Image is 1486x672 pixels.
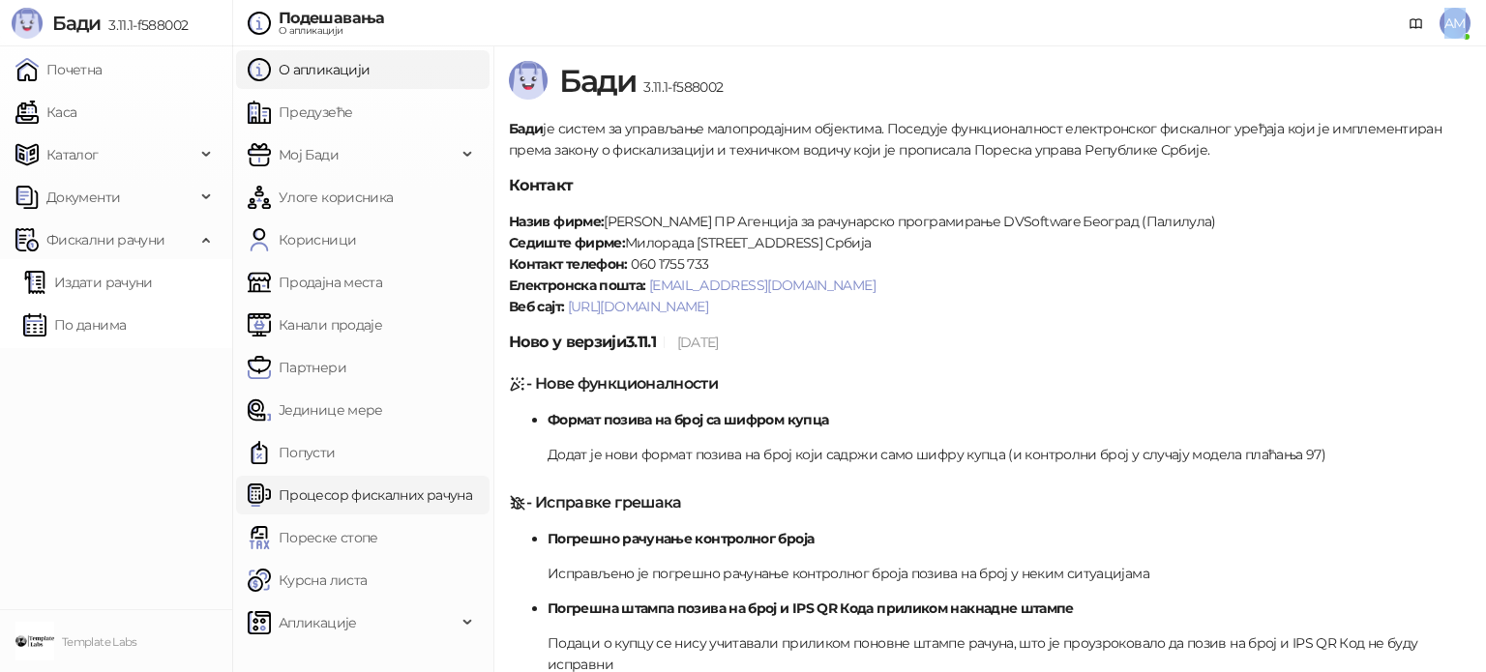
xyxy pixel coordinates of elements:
strong: Електронска пошта: [509,277,645,294]
a: Издати рачуни [23,263,153,302]
a: [EMAIL_ADDRESS][DOMAIN_NAME] [649,277,876,294]
a: Партнери [248,348,346,387]
span: Фискални рачуни [46,220,164,259]
strong: Назив фирме: [509,213,604,230]
div: О апликацији [279,26,385,36]
a: О апликацији [248,50,370,89]
a: Пореске стопе [248,518,378,557]
strong: Погрешна штампа позива на број и IPS QR Кода приликом накнадне штампе [548,599,1074,617]
strong: Бади [509,120,543,137]
span: 3.11.1-f588002 [636,78,723,96]
img: 64x64-companyLogo-46bbf2fd-0887-484e-a02e-a45a40244bfa.png [15,622,54,660]
span: Бади [52,12,101,35]
span: AM [1440,8,1471,39]
strong: Погрешно рачунање контролног броја [548,530,814,547]
h5: - Исправке грешака [509,491,1471,514]
a: Попусти [248,433,336,472]
a: Курсна листа [248,561,367,599]
a: Предузеће [248,93,352,131]
strong: Формат позива на број са шифром купца [548,411,828,428]
strong: Контакт телефон: [509,255,628,273]
h5: - Нове функционалности [509,372,1471,395]
span: Апликације [279,603,357,642]
a: Јединице мере [248,391,383,429]
a: [URL][DOMAIN_NAME] [568,298,708,315]
p: [PERSON_NAME] ПР Агенција за рачунарско програмирање DVSoftware Београд (Палилула) Милорада [STRE... [509,211,1471,317]
a: Каса [15,93,76,131]
p: је систем за управљање малопродајним објектима. Поседује функционалност електронског фискалног ур... [509,118,1471,161]
a: Продајна места [248,263,382,302]
h5: Ново у верзији 3.11.1 [509,331,1471,354]
a: Процесор фискалних рачуна [248,476,472,514]
p: Исправљено је погрешно рачунање контролног броја позива на број у неким ситуацијама [548,563,1471,584]
a: Документација [1401,8,1432,39]
span: 3.11.1-f588002 [101,16,188,34]
img: Logo [12,8,43,39]
strong: Седиште фирме: [509,234,625,251]
img: Logo [509,61,548,100]
span: Документи [46,178,120,217]
span: Каталог [46,135,99,174]
p: Додат је нови формат позива на број који садржи само шифру купца (и контролни број у случају моде... [548,444,1471,465]
span: [DATE] [677,334,719,351]
a: Улоге корисника [248,178,393,217]
a: Корисници [248,220,356,259]
a: Канали продаје [248,306,382,344]
a: По данима [23,306,126,344]
span: Мој Бади [279,135,339,174]
strong: Веб сајт: [509,298,564,315]
a: Почетна [15,50,103,89]
small: Template Labs [62,635,137,649]
div: Подешавања [279,11,385,26]
span: Бади [559,62,636,100]
h5: Контакт [509,174,1471,197]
